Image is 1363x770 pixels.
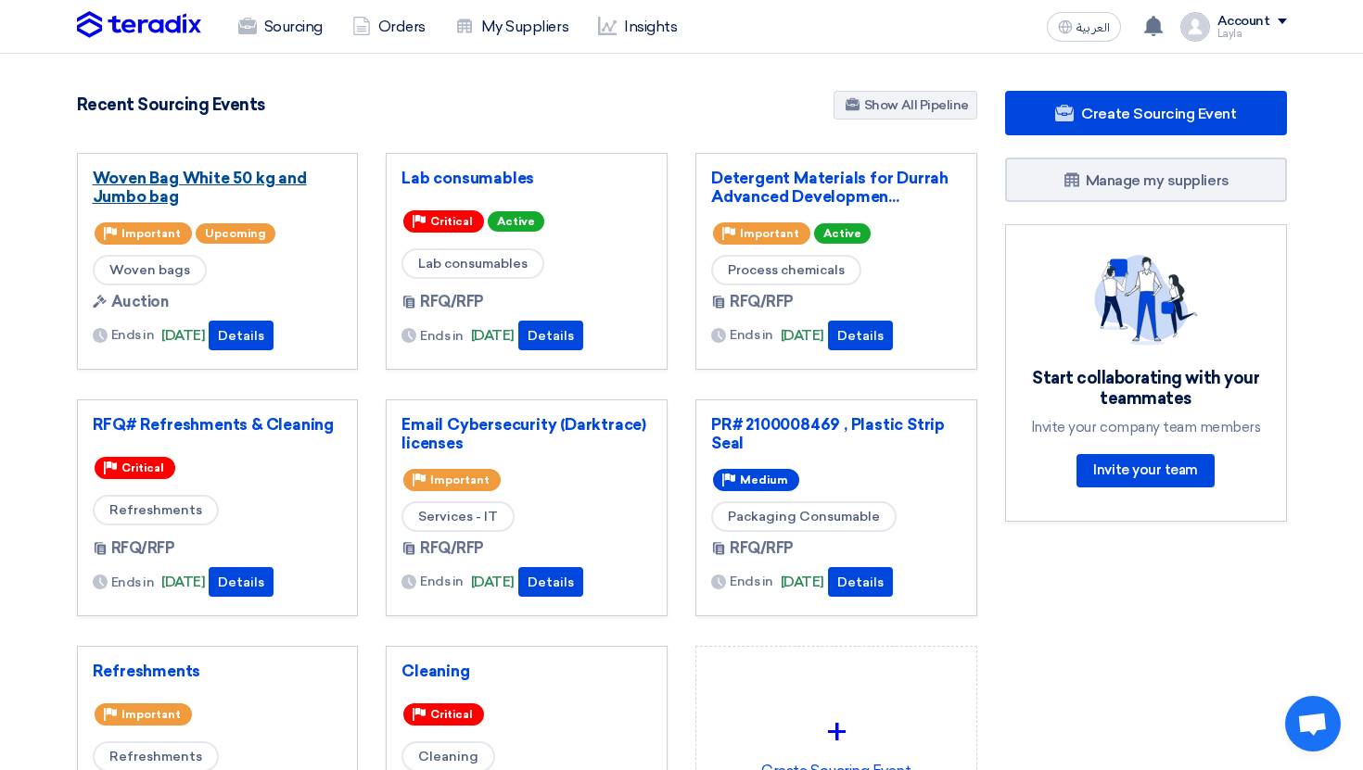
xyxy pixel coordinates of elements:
span: Services - IT [401,501,515,532]
div: Layla [1217,29,1287,39]
span: Process chemicals [711,255,861,285]
button: العربية [1047,12,1121,42]
span: Active [814,223,871,244]
span: العربية [1076,21,1110,34]
span: Important [430,473,490,486]
a: Invite your team [1076,454,1214,487]
span: [DATE] [161,325,205,347]
span: Ends in [730,325,773,345]
span: Critical [121,461,164,474]
span: Ends in [420,572,464,591]
img: invite_your_team.svg [1094,255,1198,346]
span: Auction [111,291,169,313]
div: Open chat [1285,696,1341,751]
a: Lab consumables [401,169,652,187]
a: RFQ# Refreshments & Cleaning [93,415,343,434]
a: Cleaning [401,662,652,680]
span: [DATE] [471,572,515,593]
span: Refreshments [93,495,219,525]
div: + [711,704,962,760]
a: My Suppliers [440,6,583,47]
div: Invite your company team members [1028,419,1264,435]
span: [DATE] [781,325,824,347]
span: RFQ/RFP [420,537,484,560]
img: profile_test.png [1180,12,1210,42]
button: Details [828,567,893,597]
span: Ends in [111,325,155,345]
img: Teradix logo [77,11,201,39]
span: [DATE] [781,572,824,593]
span: Lab consumables [401,248,544,279]
a: Orders [338,6,440,47]
button: Details [518,321,583,350]
button: Details [209,321,274,350]
span: Active [488,211,544,232]
a: Email Cybersecurity (Darktrace) licenses [401,415,652,452]
span: Ends in [420,326,464,346]
a: Refreshments [93,662,343,680]
button: Details [828,321,893,350]
h4: Recent Sourcing Events [77,95,265,115]
div: Account [1217,14,1270,30]
a: Sourcing [223,6,338,47]
span: Important [121,227,181,240]
span: RFQ/RFP [420,291,484,313]
span: RFQ/RFP [730,537,794,560]
a: Manage my suppliers [1005,158,1287,202]
span: Ends in [730,572,773,591]
span: Important [121,708,181,721]
a: Woven Bag White 50 kg and Jumbo bag [93,169,343,206]
span: Woven bags [93,255,207,285]
span: Create Sourcing Event [1081,105,1236,122]
span: Critical [430,708,473,721]
div: Start collaborating with your teammates [1028,368,1264,410]
span: RFQ/RFP [730,291,794,313]
button: Details [518,567,583,597]
a: Insights [583,6,692,47]
span: Upcoming [196,223,275,244]
a: PR# 2100008469 , Plastic Strip Seal [711,415,962,452]
span: Important [740,227,799,240]
span: RFQ/RFP [111,537,175,560]
span: Ends in [111,573,155,592]
span: Packaging Consumable [711,501,897,532]
span: [DATE] [471,325,515,347]
button: Details [209,567,274,597]
span: [DATE] [161,572,205,593]
a: Detergent Materials for Durrah Advanced Developmen... [711,169,962,206]
span: Medium [740,473,788,486]
span: Critical [430,215,473,228]
a: Show All Pipeline [834,91,977,120]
